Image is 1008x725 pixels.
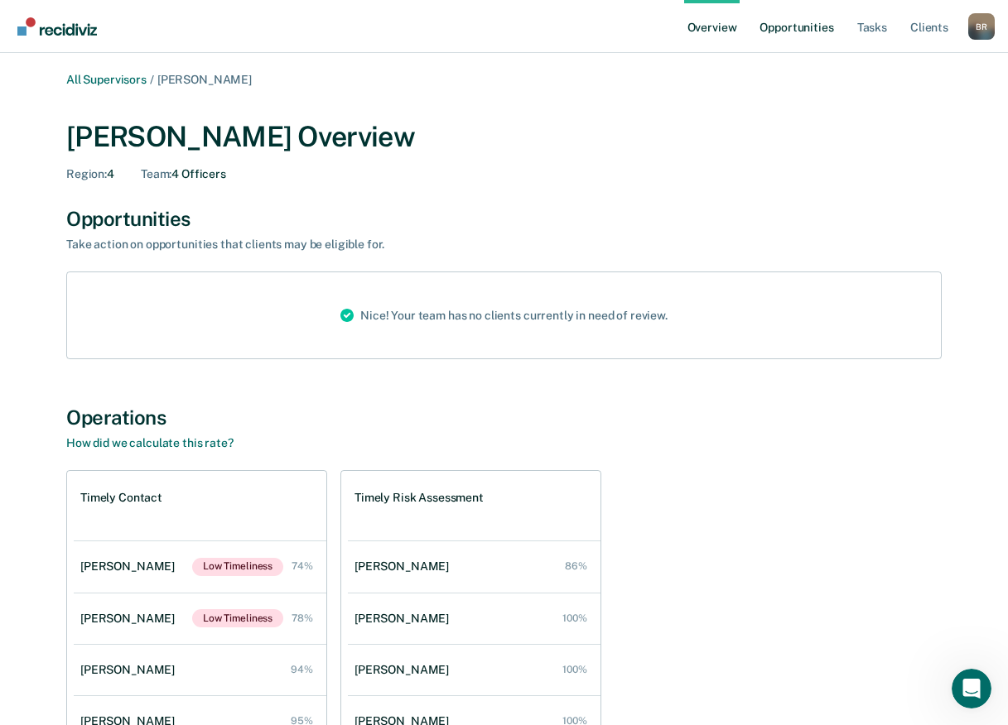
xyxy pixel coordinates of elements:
[327,272,681,358] div: Nice! Your team has no clients currently in need of review.
[74,541,326,593] a: [PERSON_NAME]Low Timeliness 74%
[348,595,600,642] a: [PERSON_NAME] 100%
[562,612,587,624] div: 100%
[80,612,181,626] div: [PERSON_NAME]
[348,543,600,590] a: [PERSON_NAME] 86%
[192,609,283,627] span: Low Timeliness
[141,167,226,181] div: 4 Officers
[66,73,147,86] a: All Supervisors
[348,646,600,694] a: [PERSON_NAME] 100%
[66,120,942,154] div: [PERSON_NAME] Overview
[968,13,995,40] button: Profile dropdown button
[66,436,234,449] a: How did we calculate this rate?
[66,167,114,181] div: 4
[292,612,313,624] div: 78%
[354,612,456,626] div: [PERSON_NAME]
[66,167,107,180] span: Region :
[74,593,326,644] a: [PERSON_NAME]Low Timeliness 78%
[354,663,456,677] div: [PERSON_NAME]
[157,73,252,86] span: [PERSON_NAME]
[562,664,587,675] div: 100%
[66,406,942,430] div: Operations
[80,559,181,574] div: [PERSON_NAME]
[292,560,313,572] div: 74%
[565,560,587,572] div: 86%
[291,664,313,675] div: 94%
[192,558,283,576] span: Low Timeliness
[141,167,171,180] span: Team :
[952,669,991,708] iframe: Intercom live chat
[80,663,181,677] div: [PERSON_NAME]
[968,13,995,40] div: B R
[147,73,157,86] span: /
[80,491,162,505] h1: Timely Contact
[74,646,326,694] a: [PERSON_NAME] 94%
[354,491,484,505] h1: Timely Risk Assessment
[354,559,456,574] div: [PERSON_NAME]
[66,238,646,252] div: Take action on opportunities that clients may be eligible for.
[17,17,97,36] img: Recidiviz
[66,207,942,231] div: Opportunities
